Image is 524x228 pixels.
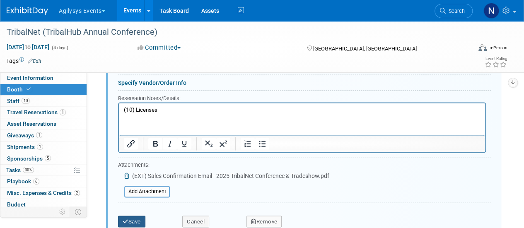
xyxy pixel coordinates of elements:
[478,44,487,51] img: Format-Inperson.png
[118,94,486,102] div: Reservation Notes/Details:
[51,45,68,50] span: (4 days)
[0,142,87,153] a: Shipments1
[7,7,48,15] img: ExhibitDay
[132,173,329,179] span: (EXT) Sales Confirmation Email - 2025 TribalNet Conference & Tradeshow.pdf
[7,98,30,104] span: Staff
[216,138,230,149] button: Superscript
[485,57,507,61] div: Event Rating
[124,138,138,149] button: Insert/edit link
[7,201,26,208] span: Budget
[7,109,66,115] span: Travel Reservations
[0,118,87,130] a: Asset Reservations
[163,138,177,149] button: Italic
[246,216,282,227] button: Remove
[60,109,66,115] span: 1
[7,155,51,162] span: Sponsorships
[118,161,329,171] div: Attachments:
[36,132,42,138] span: 1
[182,216,209,227] button: Cancel
[4,25,465,40] div: TribalNet (TribalHub Annual Conference)
[0,72,87,84] a: Event Information
[24,44,32,50] span: to
[118,216,145,227] button: Save
[7,178,39,185] span: Playbook
[7,86,32,93] span: Booth
[0,96,87,107] a: Staff10
[0,165,87,176] a: Tasks30%
[0,187,87,199] a: Misc. Expenses & Credits2
[135,43,184,52] button: Committed
[119,103,485,135] iframe: Rich Text Area
[7,144,43,150] span: Shipments
[33,178,39,185] span: 6
[45,155,51,161] span: 5
[74,190,80,196] span: 2
[148,138,162,149] button: Bold
[202,138,216,149] button: Subscript
[37,144,43,150] span: 1
[0,130,87,141] a: Giveaways1
[488,45,507,51] div: In-Person
[23,167,34,173] span: 30%
[22,98,30,104] span: 10
[313,46,416,52] span: [GEOGRAPHIC_DATA], [GEOGRAPHIC_DATA]
[241,138,255,149] button: Numbered list
[7,190,80,196] span: Misc. Expenses & Credits
[0,176,87,187] a: Playbook6
[0,199,87,210] a: Budget
[6,167,34,173] span: Tasks
[27,87,31,91] i: Booth reservation complete
[56,206,70,217] td: Personalize Event Tab Strip
[0,153,87,164] a: Sponsorships5
[483,3,499,19] img: Natalie Morin
[7,74,53,81] span: Event Information
[0,107,87,118] a: Travel Reservations1
[177,138,191,149] button: Underline
[255,138,269,149] button: Bullet list
[70,206,87,217] td: Toggle Event Tabs
[435,4,473,18] a: Search
[0,84,87,95] a: Booth
[7,132,42,139] span: Giveaways
[28,58,41,64] a: Edit
[7,120,56,127] span: Asset Reservations
[434,43,507,55] div: Event Format
[6,43,50,51] span: [DATE] [DATE]
[6,57,41,65] td: Tags
[446,8,465,14] span: Search
[118,79,186,86] a: Specify Vendor/Order Info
